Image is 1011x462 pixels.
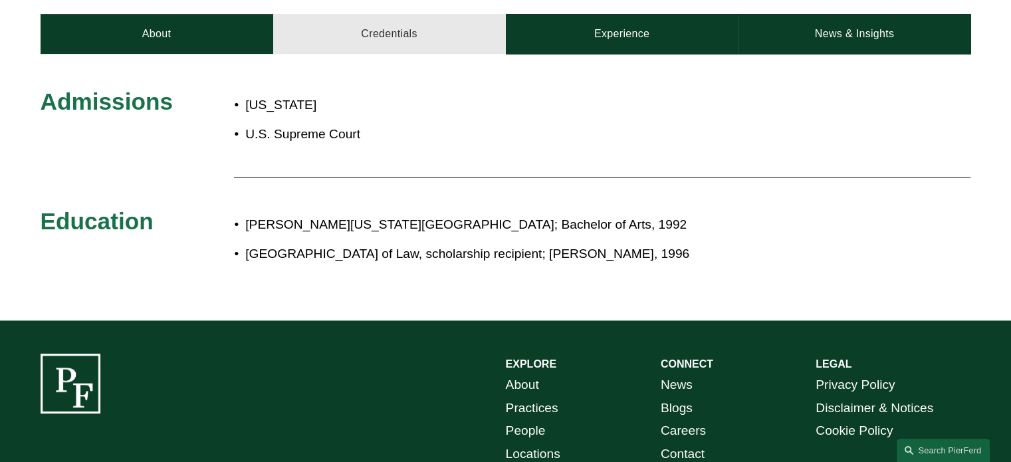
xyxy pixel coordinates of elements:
[506,374,539,397] a: About
[41,88,173,114] span: Admissions
[41,14,273,54] a: About
[506,358,556,370] strong: EXPLORE
[506,419,546,443] a: People
[661,374,693,397] a: News
[816,374,895,397] a: Privacy Policy
[816,419,893,443] a: Cookie Policy
[245,213,854,237] p: [PERSON_NAME][US_STATE][GEOGRAPHIC_DATA]; Bachelor of Arts, 1992
[245,243,854,266] p: [GEOGRAPHIC_DATA] of Law, scholarship recipient; [PERSON_NAME], 1996
[738,14,970,54] a: News & Insights
[41,208,154,234] span: Education
[661,358,713,370] strong: CONNECT
[245,123,583,146] p: U.S. Supreme Court
[273,14,506,54] a: Credentials
[816,397,933,420] a: Disclaimer & Notices
[661,397,693,420] a: Blogs
[506,397,558,420] a: Practices
[816,358,851,370] strong: LEGAL
[506,14,738,54] a: Experience
[897,439,990,462] a: Search this site
[245,94,583,117] p: [US_STATE]
[661,419,706,443] a: Careers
